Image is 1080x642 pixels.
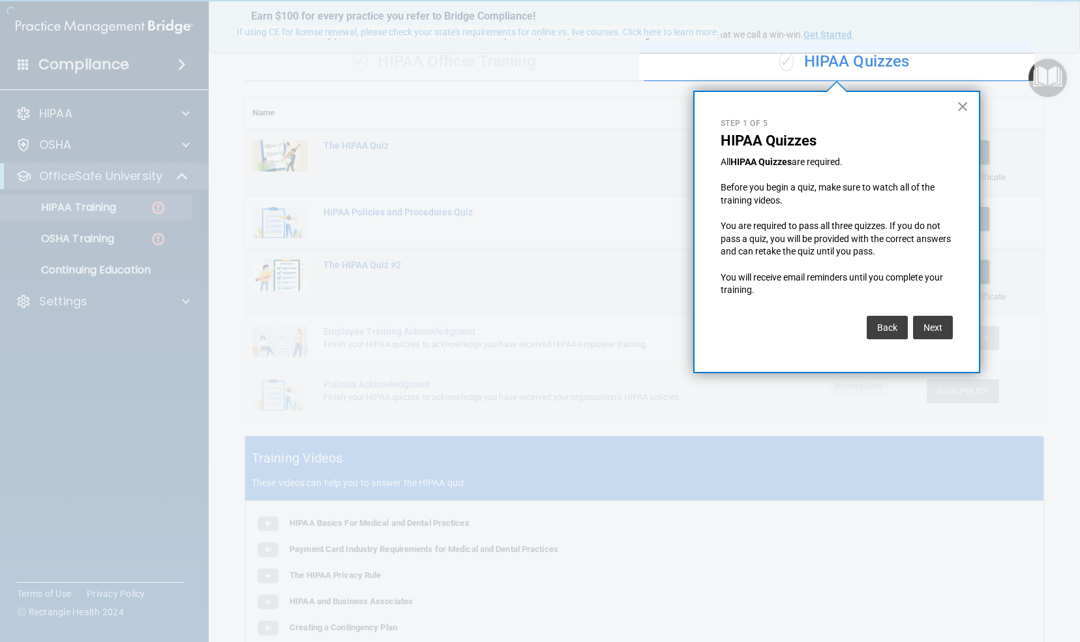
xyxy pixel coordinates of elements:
[867,316,908,339] button: Back
[721,132,953,149] p: HIPAA Quizzes
[721,157,730,167] span: All
[721,220,953,258] p: You are required to pass all three quizzes. If you do not pass a quiz, you will be provided with ...
[721,181,953,207] p: Before you begin a quiz, make sure to watch all of the training videos.
[730,157,792,167] strong: HIPAA Quizzes
[1028,59,1067,97] button: Open Resource Center
[644,42,1044,82] div: HIPAA Quizzes
[721,271,953,297] p: You will receive email reminders until you complete your training.
[957,96,969,117] button: Close
[792,157,843,167] span: are required.
[913,316,953,339] button: Next
[721,118,953,129] p: Step 1 of 5
[779,52,794,71] span: ✓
